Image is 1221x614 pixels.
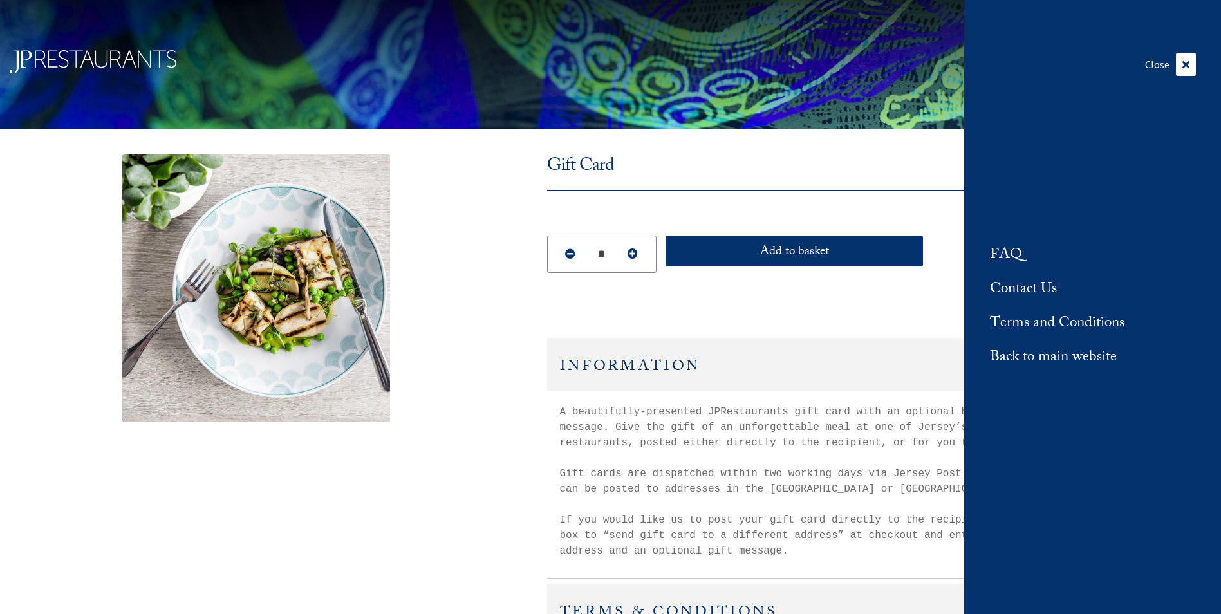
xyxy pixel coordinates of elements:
button: Add to basket [666,236,923,266]
button: Increase Quantity [613,239,653,269]
input: Quantity [592,244,611,265]
a: Contact Us [990,279,1057,301]
div: Close [1145,53,1196,76]
h1: Gift Card [547,154,614,180]
a: Back to main website [990,348,1117,369]
h2: Information [547,338,1099,391]
div: A beautifully-presented JPRestaurants gift card with an optional handwritten gift message. Give t... [547,391,1099,559]
a: FAQ [990,245,1022,266]
a: Terms and Conditions [990,313,1124,335]
button: Reduce Quantity [551,239,590,269]
img: logo-final-from-website.png [10,50,176,73]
